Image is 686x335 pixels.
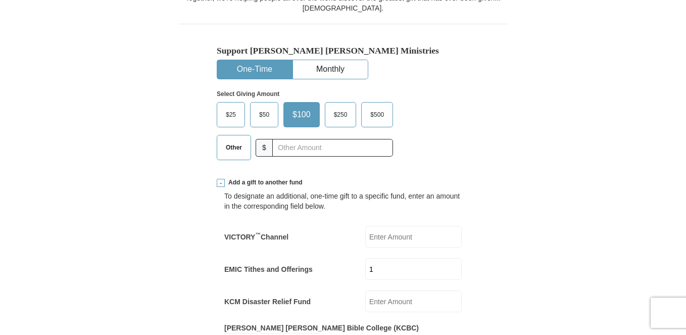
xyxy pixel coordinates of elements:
[365,107,389,122] span: $500
[217,45,469,56] h5: Support [PERSON_NAME] [PERSON_NAME] Ministries
[221,107,241,122] span: $25
[293,60,368,79] button: Monthly
[365,226,462,248] input: Enter Amount
[221,140,247,155] span: Other
[287,107,316,122] span: $100
[365,291,462,312] input: Enter Amount
[224,191,462,211] div: To designate an additional, one-time gift to a specific fund, enter an amount in the correspondin...
[217,90,279,98] strong: Select Giving Amount
[272,139,393,157] input: Other Amount
[329,107,353,122] span: $250
[254,107,274,122] span: $50
[255,231,261,237] sup: ™
[224,323,419,333] label: [PERSON_NAME] [PERSON_NAME] Bible College (KCBC)
[217,60,292,79] button: One-Time
[224,264,313,274] label: EMIC Tithes and Offerings
[224,297,311,307] label: KCM Disaster Relief Fund
[365,258,462,280] input: Enter Amount
[224,232,288,242] label: VICTORY Channel
[256,139,273,157] span: $
[225,178,303,187] span: Add a gift to another fund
